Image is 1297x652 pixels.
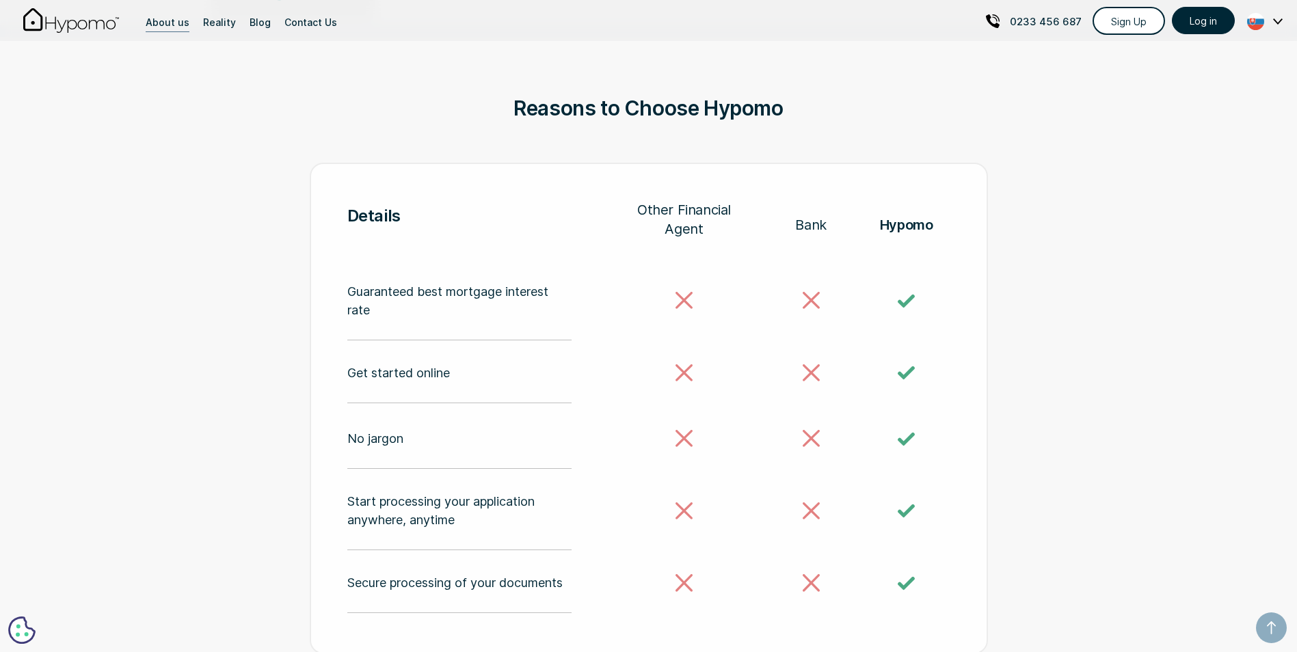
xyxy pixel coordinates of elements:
[347,284,548,317] font: Guaranteed best mortgage interest rate
[8,616,36,644] button: Cookie Preferences
[203,13,236,31] div: Reality
[347,431,403,446] font: No jargon
[284,13,337,31] div: Contact Us
[250,13,271,31] div: Blog
[1172,7,1235,34] a: Log in
[1093,7,1165,35] a: Sign Up
[347,575,563,590] font: Secure processing of your documents
[347,204,597,228] h1: Details
[347,494,535,527] font: Start processing your application anywhere, anytime
[146,13,189,31] div: About us
[986,5,1082,38] a: 0233 456 687
[1010,12,1082,31] p: 0233 456 687
[880,215,933,234] h1: Hypomo
[637,202,731,237] font: Other Financial Agent
[347,366,450,380] font: Get started online
[310,87,988,129] h1: Reasons to Choose Hypomo
[795,215,826,234] h1: Bank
